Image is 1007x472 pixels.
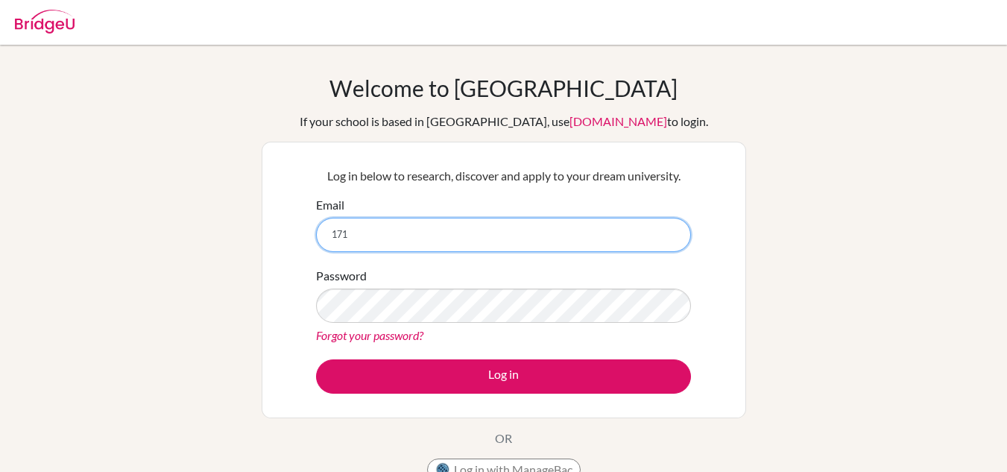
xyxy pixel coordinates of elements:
[300,113,708,130] div: If your school is based in [GEOGRAPHIC_DATA], use to login.
[316,167,691,185] p: Log in below to research, discover and apply to your dream university.
[316,328,423,342] a: Forgot your password?
[15,10,75,34] img: Bridge-U
[569,114,667,128] a: [DOMAIN_NAME]
[329,75,678,101] h1: Welcome to [GEOGRAPHIC_DATA]
[316,359,691,394] button: Log in
[495,429,512,447] p: OR
[316,267,367,285] label: Password
[316,196,344,214] label: Email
